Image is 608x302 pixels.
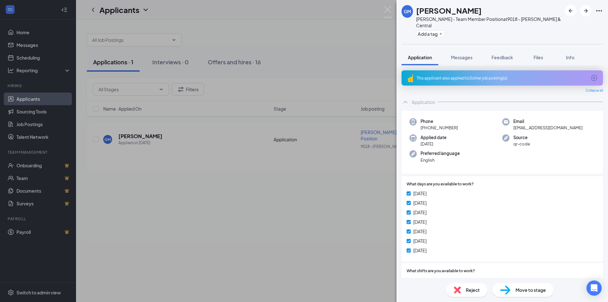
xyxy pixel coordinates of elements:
[534,55,543,60] span: Files
[580,5,592,16] button: ArrowRight
[416,5,482,16] h1: [PERSON_NAME]
[413,209,427,216] span: [DATE]
[565,5,576,16] button: ArrowLeftNew
[491,55,513,60] span: Feedback
[595,7,603,15] svg: Ellipses
[566,55,574,60] span: Info
[516,286,546,293] span: Move to stage
[513,125,583,131] span: [EMAIL_ADDRESS][DOMAIN_NAME]
[402,98,409,106] svg: ChevronUp
[416,30,444,37] button: PlusAdd a tag
[439,32,443,36] svg: Plus
[412,99,435,105] div: Application
[586,88,603,93] span: Collapse all
[407,181,474,187] span: What days are you available to work?
[582,7,590,15] svg: ArrowRight
[513,141,530,147] span: qr-code
[421,157,460,163] span: English
[567,7,574,15] svg: ArrowLeftNew
[413,247,427,254] span: [DATE]
[586,280,602,296] div: Open Intercom Messenger
[513,118,583,125] span: Email
[451,55,472,60] span: Messages
[407,268,475,274] span: What shifts are you available to work?
[413,237,427,244] span: [DATE]
[413,199,427,206] span: [DATE]
[413,218,427,225] span: [DATE]
[416,16,562,29] div: [PERSON_NAME] - Team Member Position at 9018 - [PERSON_NAME] & Central
[421,125,458,131] span: [PHONE_NUMBER]
[404,8,411,15] div: GM
[421,141,446,147] span: [DATE]
[590,74,598,82] svg: ArrowCircle
[421,150,460,157] span: Preferred language
[413,277,480,284] span: Mornings 5 AM - 1 PM, 6 AM-2 PM
[421,118,458,125] span: Phone
[417,75,586,81] div: This applicant also applied to 3 other job posting(s)
[513,134,530,141] span: Source
[466,286,480,293] span: Reject
[408,55,432,60] span: Application
[413,228,427,235] span: [DATE]
[421,134,446,141] span: Applied date
[413,190,427,197] span: [DATE]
